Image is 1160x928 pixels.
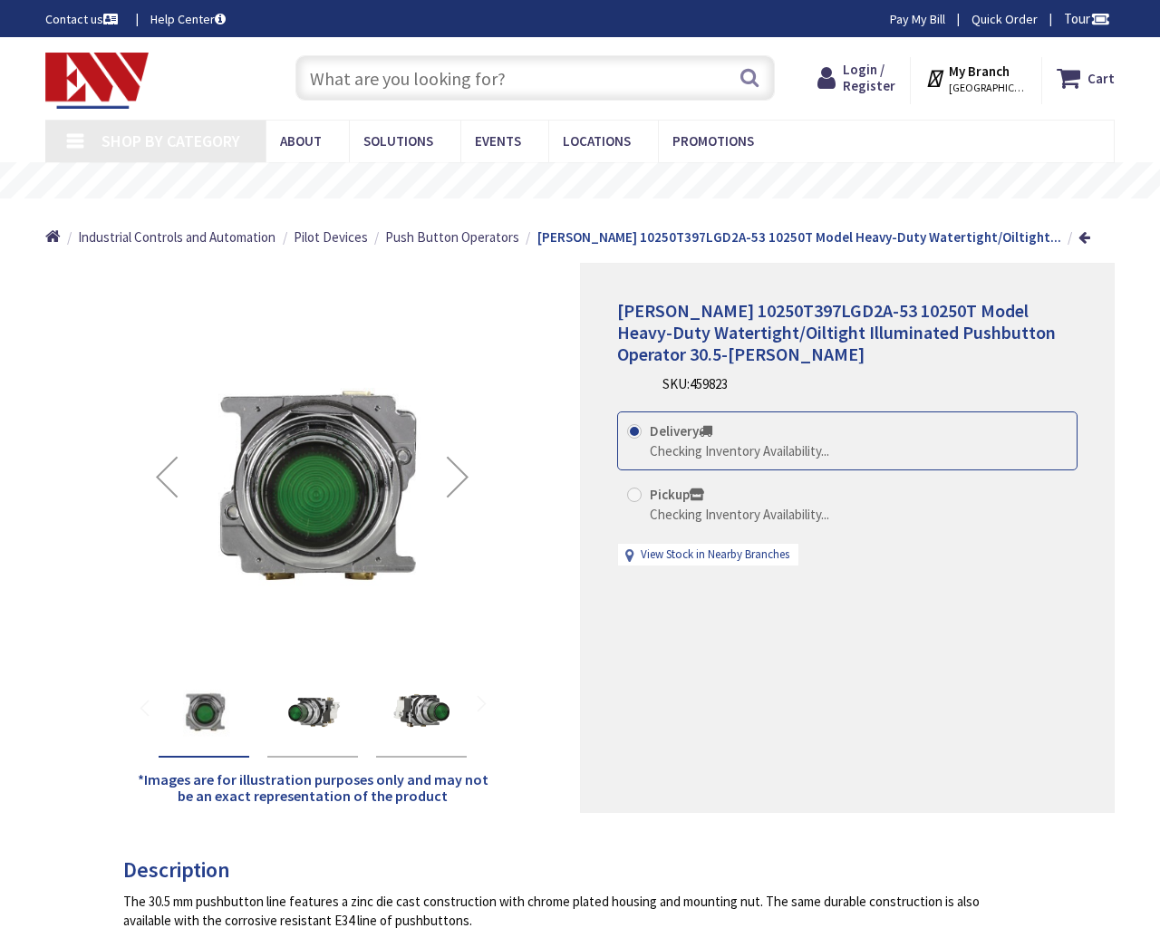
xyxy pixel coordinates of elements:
[385,228,519,246] span: Push Button Operators
[662,374,728,393] div: SKU:
[130,295,203,658] div: Previous
[537,228,1061,246] strong: [PERSON_NAME] 10250T397LGD2A-53 10250T Model Heavy-Duty Watertight/Oiltight...
[949,81,1026,95] span: [GEOGRAPHIC_DATA], [GEOGRAPHIC_DATA]
[650,441,829,460] div: Checking Inventory Availability...
[650,486,704,503] strong: Pickup
[385,227,519,246] a: Push Button Operators
[363,132,433,150] span: Solutions
[280,132,322,150] span: About
[101,130,240,151] span: Shop By Category
[130,772,494,804] h5: *Images are for illustration purposes only and may not be an exact representation of the product
[650,422,712,440] strong: Delivery
[949,63,1010,80] strong: My Branch
[1064,10,1110,27] span: Tour
[123,858,1023,882] h3: Description
[295,55,775,101] input: What are you looking for?
[650,505,829,524] div: Checking Inventory Availability...
[1087,62,1115,94] strong: Cart
[78,227,275,246] a: Industrial Controls and Automation
[817,62,895,94] a: Login / Register
[294,228,368,246] span: Pilot Devices
[890,10,945,28] a: Pay My Bill
[159,665,249,758] div: Eaton 10250T397LGD2A-53 10250T Model Heavy-Duty Watertight/Oiltight Illuminated Pushbutton Operat...
[843,61,895,94] span: Login / Register
[150,10,226,28] a: Help Center
[672,132,754,150] span: Promotions
[376,665,467,758] div: Eaton 10250T397LGD2A-53 10250T Model Heavy-Duty Watertight/Oiltight Illuminated Pushbutton Operat...
[131,295,495,658] img: Eaton 10250T397LGD2A-53 10250T Model Heavy-Duty Watertight/Oiltight Illuminated Pushbutton Operat...
[563,132,631,150] span: Locations
[925,62,1026,94] div: My Branch [GEOGRAPHIC_DATA], [GEOGRAPHIC_DATA]
[690,375,728,392] span: 459823
[1057,62,1115,94] a: Cart
[78,228,275,246] span: Industrial Controls and Automation
[421,295,494,658] div: Next
[267,665,358,758] div: Eaton 10250T397LGD2A-53 10250T Model Heavy-Duty Watertight/Oiltight Illuminated Pushbutton Operat...
[971,10,1038,28] a: Quick Order
[45,53,149,109] img: Electrical Wholesalers, Inc.
[475,132,521,150] span: Events
[276,674,349,747] img: Eaton 10250T397LGD2A-53 10250T Model Heavy-Duty Watertight/Oiltight Illuminated Pushbutton Operat...
[617,299,1056,365] span: [PERSON_NAME] 10250T397LGD2A-53 10250T Model Heavy-Duty Watertight/Oiltight Illuminated Pushbutto...
[168,674,240,747] img: Eaton 10250T397LGD2A-53 10250T Model Heavy-Duty Watertight/Oiltight Illuminated Pushbutton Operat...
[294,227,368,246] a: Pilot Devices
[641,546,789,564] a: View Stock in Nearby Branches
[385,674,458,747] img: Eaton 10250T397LGD2A-53 10250T Model Heavy-Duty Watertight/Oiltight Illuminated Pushbutton Operat...
[45,10,121,28] a: Contact us
[430,171,762,191] rs-layer: Free Same Day Pickup at 19 Locations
